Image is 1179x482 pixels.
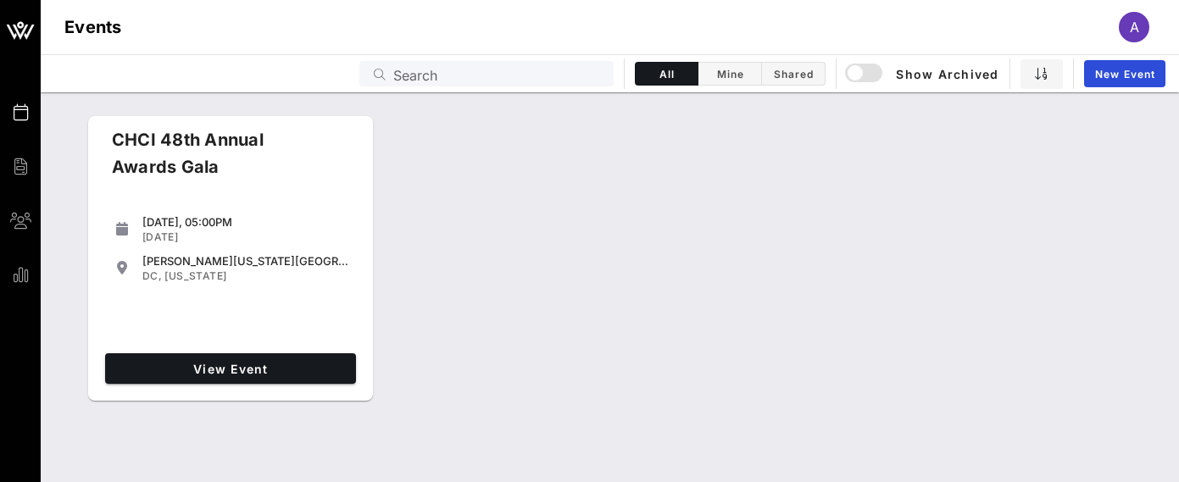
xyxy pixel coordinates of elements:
[98,126,337,194] div: CHCI 48th Annual Awards Gala
[635,62,698,86] button: All
[646,68,687,80] span: All
[142,215,349,229] div: [DATE], 05:00PM
[848,64,998,84] span: Show Archived
[1119,12,1149,42] div: A
[64,14,122,41] h1: Events
[142,269,162,282] span: DC,
[1094,68,1155,80] span: New Event
[105,353,356,384] a: View Event
[762,62,826,86] button: Shared
[164,269,226,282] span: [US_STATE]
[112,362,349,376] span: View Event
[1130,19,1139,36] span: A
[142,254,349,268] div: [PERSON_NAME][US_STATE][GEOGRAPHIC_DATA]
[772,68,815,80] span: Shared
[847,58,999,89] button: Show Archived
[1084,60,1165,87] a: New Event
[142,230,349,244] div: [DATE]
[709,68,751,80] span: Mine
[698,62,762,86] button: Mine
